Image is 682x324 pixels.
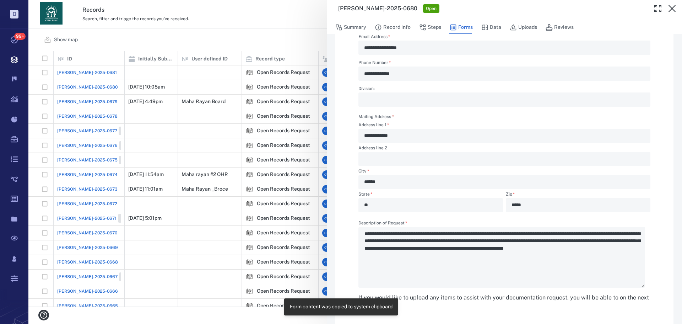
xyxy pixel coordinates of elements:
label: Phone Number [358,60,650,67]
span: required [392,114,394,119]
button: Summary [335,21,366,34]
button: Data [481,21,501,34]
span: Open [424,6,438,12]
button: Forms [450,21,473,34]
p: D [10,10,18,18]
button: Record info [375,21,411,34]
button: Uploads [510,21,537,34]
div: Phone Number [358,67,650,81]
label: Description of Request [358,221,650,227]
label: City [358,169,650,175]
label: Email Address [358,34,650,41]
div: Form content was copied to system clipboard [290,301,393,313]
label: Division: [358,86,650,92]
button: Reviews [546,21,574,34]
button: Steps [419,21,441,34]
div: Email Address [358,41,650,55]
span: Help [16,5,31,11]
span: 99+ [14,33,26,40]
button: Close [665,1,679,16]
label: Zip [506,192,650,198]
label: Address line 1 [358,123,650,129]
h3: [PERSON_NAME]-2025-0680 [338,4,417,13]
button: Toggle Fullscreen [651,1,665,16]
label: State [358,192,503,198]
div: If you would like to upload any items to assist with your documentation request, you will be able... [358,293,650,310]
label: Mailing Address [358,114,394,120]
label: Address line 2 [358,146,650,152]
div: Division: [358,92,650,107]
